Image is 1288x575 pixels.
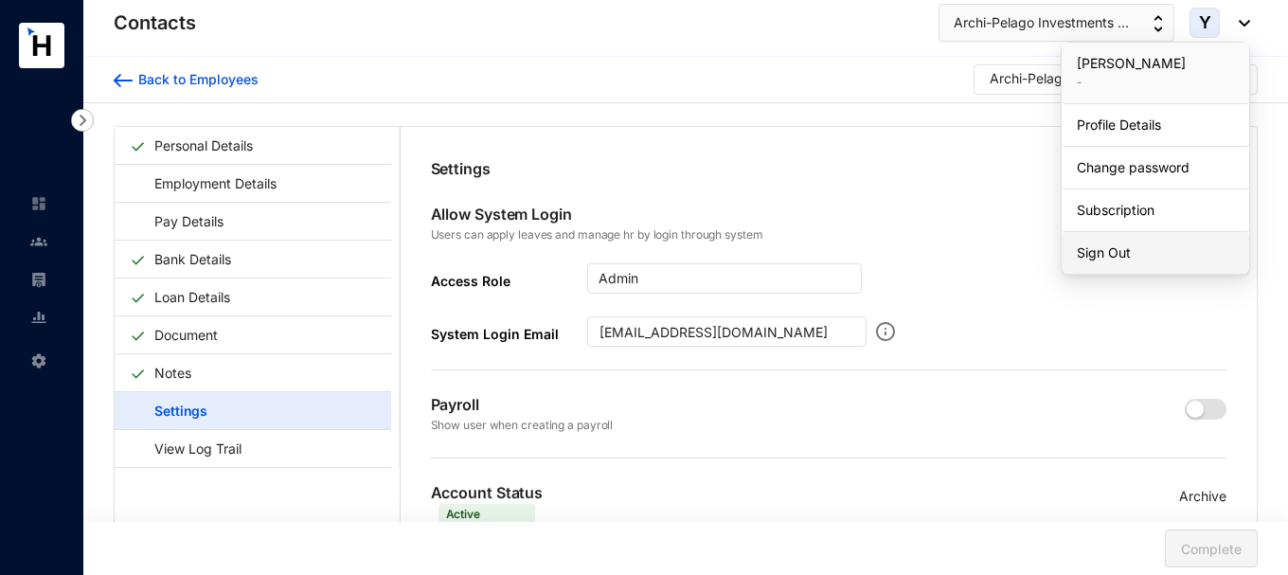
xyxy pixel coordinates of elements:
a: Employment Details [130,164,283,203]
a: Settings [130,391,214,430]
li: Reports [15,298,61,336]
p: Contacts [114,9,196,36]
img: nav-icon-right.af6afadce00d159da59955279c43614e.svg [71,109,94,132]
a: Loan Details [147,278,238,316]
p: Allow System Login [431,203,763,263]
p: [PERSON_NAME] [1077,54,1234,73]
p: Active [446,505,480,522]
a: View Log Trail [130,429,248,468]
div: Archi-Pelago Investments (Pvt) Ltd [990,69,1141,88]
a: Document [147,315,225,354]
p: Account Status [431,481,544,523]
img: report-unselected.e6a6b4230fc7da01f883.svg [30,309,47,326]
span: Archi-Pelago Investments ... [954,12,1129,33]
img: payroll-unselected.b590312f920e76f0c668.svg [30,271,47,288]
a: Back to Employees [114,70,259,89]
img: dropdown-black.8e83cc76930a90b1a4fdb6d089b7bf3a.svg [1229,20,1250,27]
a: Personal Details [147,126,260,165]
label: Access Role [431,263,587,294]
button: Complete [1165,530,1258,567]
a: Bank Details [147,240,239,279]
li: Payroll [15,261,61,298]
div: Back to Employees [133,70,259,89]
p: Archive [1179,486,1226,507]
span: Admin [599,264,850,293]
img: people-unselected.118708e94b43a90eceab.svg [30,233,47,250]
p: Payroll [431,393,614,435]
img: up-down-arrow.74152d26bf9780fbf563ca9c90304185.svg [1154,15,1163,32]
p: - [1077,73,1234,92]
label: System Login Email [431,316,587,347]
img: info.ad751165ce926853d1d36026adaaebbf.svg [876,316,895,347]
input: System Login Email [587,316,867,347]
li: Home [15,185,61,223]
img: arrow-backward-blue.96c47016eac47e06211658234db6edf5.svg [114,74,133,87]
p: Settings [431,157,1227,180]
p: Show user when creating a payroll [431,416,614,435]
img: settings-unselected.1febfda315e6e19643a1.svg [30,352,47,369]
span: Y [1199,14,1211,31]
a: Pay Details [130,202,230,241]
li: Contacts [15,223,61,261]
button: Archi-Pelago Investments ... [939,4,1174,42]
a: Notes [147,353,199,392]
p: Users can apply leaves and manage hr by login through system [431,225,763,263]
img: home-unselected.a29eae3204392db15eaf.svg [30,195,47,212]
